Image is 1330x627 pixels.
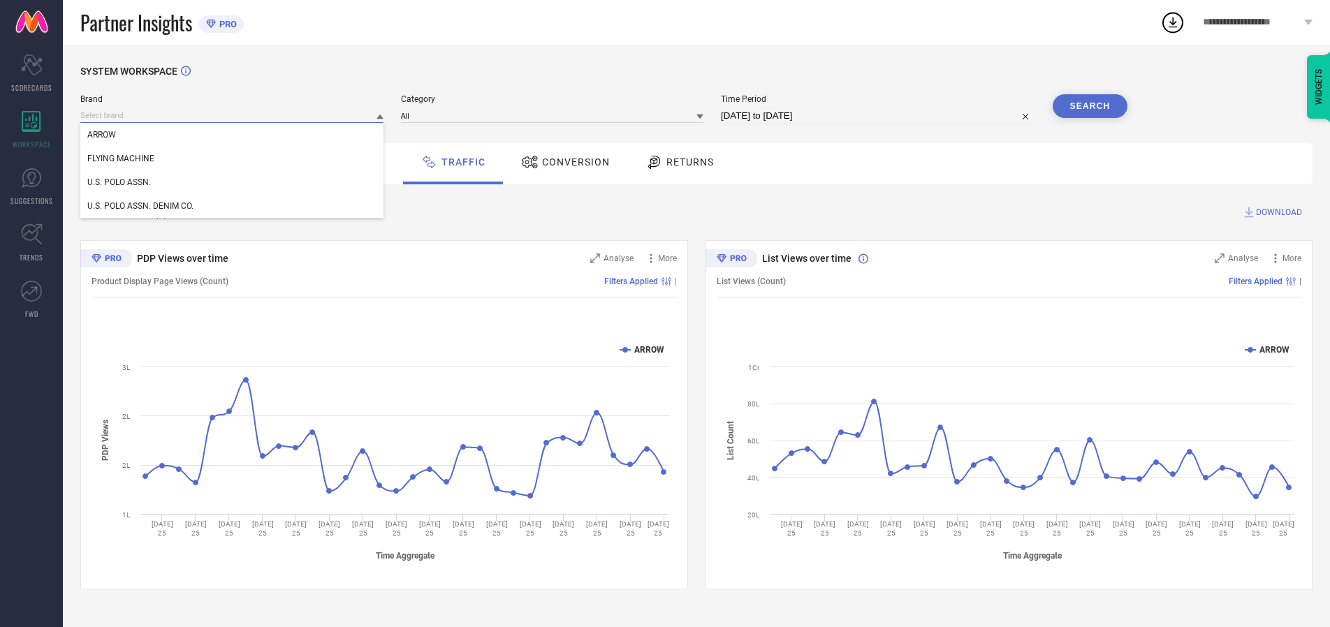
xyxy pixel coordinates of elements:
[80,194,383,218] div: U.S. POLO ASSN. DENIM CO.
[1228,253,1258,263] span: Analyse
[520,520,541,537] text: [DATE] 25
[847,520,868,537] text: [DATE] 25
[717,276,786,286] span: List Views (Count)
[80,94,383,104] span: Brand
[20,252,43,263] span: TRENDS
[1245,520,1266,537] text: [DATE] 25
[87,154,154,163] span: FLYING MACHINE
[419,520,441,537] text: [DATE] 25
[101,420,110,461] tspan: PDP Views
[216,19,237,29] span: PRO
[122,364,131,371] text: 3L
[634,345,664,355] text: ARROW
[1046,520,1067,537] text: [DATE] 25
[80,8,192,37] span: Partner Insights
[319,520,340,537] text: [DATE] 25
[726,420,736,459] tspan: List Count
[252,520,274,537] text: [DATE] 25
[137,253,228,264] span: PDP Views over time
[386,520,407,537] text: [DATE] 25
[25,309,38,319] span: FWD
[122,413,131,420] text: 2L
[1146,520,1167,537] text: [DATE] 25
[880,520,902,537] text: [DATE] 25
[586,520,608,537] text: [DATE] 25
[122,511,131,519] text: 1L
[453,520,474,537] text: [DATE] 25
[620,520,641,537] text: [DATE] 25
[706,249,757,270] div: Premium
[1256,205,1302,219] span: DOWNLOAD
[979,520,1001,537] text: [DATE] 25
[285,520,307,537] text: [DATE] 25
[747,474,760,482] text: 40L
[401,94,704,104] span: Category
[675,276,677,286] span: |
[219,520,240,537] text: [DATE] 25
[185,520,207,537] text: [DATE] 25
[747,400,760,408] text: 80L
[780,520,802,537] text: [DATE] 25
[152,520,173,537] text: [DATE] 25
[80,123,383,147] div: ARROW
[1112,520,1134,537] text: [DATE] 25
[553,520,574,537] text: [DATE] 25
[441,156,485,168] span: Traffic
[721,94,1035,104] span: Time Period
[1160,10,1185,35] div: Open download list
[1299,276,1301,286] span: |
[542,156,610,168] span: Conversion
[1053,94,1128,118] button: Search
[13,139,51,149] span: WORKSPACE
[486,520,508,537] text: [DATE] 25
[1178,520,1200,537] text: [DATE] 25
[1212,520,1234,537] text: [DATE] 25
[1272,520,1294,537] text: [DATE] 25
[80,66,177,77] span: SYSTEM WORKSPACE
[762,253,852,264] span: List Views over time
[1079,520,1101,537] text: [DATE] 25
[1259,345,1289,355] text: ARROW
[80,249,132,270] div: Premium
[1002,551,1062,561] tspan: Time Aggregate
[80,108,383,123] input: Select brand
[604,276,658,286] span: Filters Applied
[658,253,677,263] span: More
[1282,253,1301,263] span: More
[590,253,600,263] svg: Zoom
[87,130,116,140] span: ARROW
[122,462,131,469] text: 2L
[747,437,760,445] text: 60L
[947,520,968,537] text: [DATE] 25
[814,520,835,537] text: [DATE] 25
[11,82,52,93] span: SCORECARDS
[666,156,714,168] span: Returns
[1229,276,1282,286] span: Filters Applied
[10,196,53,206] span: SUGGESTIONS
[648,520,669,537] text: [DATE] 25
[604,253,634,263] span: Analyse
[87,177,151,187] span: U.S. POLO ASSN.
[747,511,760,519] text: 20L
[92,276,228,286] span: Product Display Page Views (Count)
[1013,520,1035,537] text: [DATE] 25
[721,108,1035,124] input: Select time period
[376,551,435,561] tspan: Time Aggregate
[913,520,935,537] text: [DATE] 25
[748,364,760,371] text: 1Cr
[1215,253,1225,263] svg: Zoom
[80,170,383,194] div: U.S. POLO ASSN.
[87,201,193,211] span: U.S. POLO ASSN. DENIM CO.
[352,520,374,537] text: [DATE] 25
[80,147,383,170] div: FLYING MACHINE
